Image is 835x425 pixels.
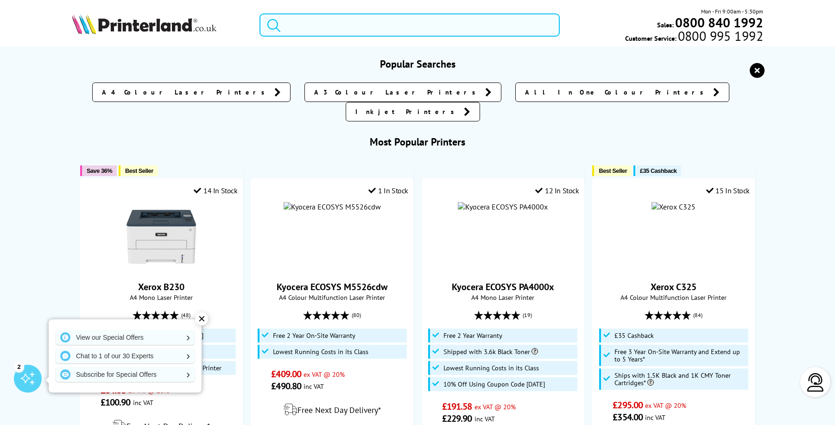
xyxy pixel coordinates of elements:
[127,202,196,272] img: Xerox B230
[633,165,681,176] button: £35 Cashback
[273,332,355,339] span: Free 2 Year On-Site Warranty
[125,167,153,174] span: Best Seller
[72,14,216,34] img: Printerland Logo
[614,372,746,387] span: Ships with 1.5K Black and 1K CMY Toner Cartridges*
[693,306,702,324] span: (84)
[614,348,746,363] span: Free 3 Year On-Site Warranty and Extend up to 5 Years*
[474,402,516,411] span: ex VAT @ 20%
[443,348,538,355] span: Shipped with 3.6k Black Toner
[706,186,750,195] div: 15 In Stock
[442,400,472,412] span: £191.58
[674,18,763,27] a: 0800 840 1992
[304,82,501,102] a: A3 Colour Laser Printers
[452,281,554,293] a: Kyocera ECOSYS PA4000x
[525,88,708,97] span: All In One Colour Printers
[92,82,291,102] a: A4 Colour Laser Printers
[85,293,238,302] span: A4 Mono Laser Printer
[181,306,190,324] span: (48)
[368,186,408,195] div: 1 In Stock
[474,414,495,423] span: inc VAT
[443,364,539,372] span: Lowest Running Costs in its Class
[442,412,472,425] span: £229.90
[87,167,112,174] span: Save 36%
[284,202,381,211] img: Kyocera ECOSYS M5526cdw
[56,349,195,363] a: Chat to 1 of our 30 Experts
[640,167,677,174] span: £35 Cashback
[592,165,632,176] button: Best Seller
[355,107,459,116] span: Inkjet Printers
[427,293,579,302] span: A4 Mono Laser Printer
[259,13,560,37] input: Search product or brand
[599,167,627,174] span: Best Seller
[651,281,696,293] a: Xerox C325
[443,332,502,339] span: Free 2 Year Warranty
[652,202,696,211] img: Xerox C325
[645,401,686,410] span: ex VAT @ 20%
[14,362,24,372] div: 2
[523,306,532,324] span: (19)
[133,398,153,407] span: inc VAT
[273,348,368,355] span: Lowest Running Costs in its Class
[304,382,324,391] span: inc VAT
[304,370,345,379] span: ex VAT @ 20%
[119,165,158,176] button: Best Seller
[443,381,545,388] span: 10% Off Using Coupon Code [DATE]
[613,399,643,411] span: £295.00
[195,312,208,325] div: ✕
[194,186,237,195] div: 14 In Stock
[72,57,763,70] h3: Popular Searches
[256,293,408,302] span: A4 Colour Multifunction Laser Printer
[515,82,729,102] a: All In One Colour Printers
[256,397,408,423] div: modal_delivery
[535,186,579,195] div: 12 In Stock
[314,88,481,97] span: A3 Colour Laser Printers
[138,281,184,293] a: Xerox B230
[614,332,654,339] span: £35 Cashback
[806,373,825,392] img: user-headset-light.svg
[56,367,195,382] a: Subscribe for Special Offers
[56,330,195,345] a: View our Special Offers
[613,411,643,423] span: £354.00
[277,281,387,293] a: Kyocera ECOSYS M5526cdw
[127,264,196,273] a: Xerox B230
[101,396,131,408] span: £100.90
[458,202,548,211] img: Kyocera ECOSYS PA4000x
[701,7,763,16] span: Mon - Fri 9:00am - 5:30pm
[346,102,480,121] a: Inkjet Printers
[677,32,763,40] span: 0800 995 1992
[597,293,750,302] span: A4 Colour Multifunction Laser Printer
[657,20,674,29] span: Sales:
[80,165,117,176] button: Save 36%
[102,88,270,97] span: A4 Colour Laser Printers
[72,135,763,148] h3: Most Popular Printers
[271,380,301,392] span: £490.80
[271,368,301,380] span: £409.00
[72,14,248,36] a: Printerland Logo
[625,32,763,43] span: Customer Service:
[645,413,665,422] span: inc VAT
[352,306,361,324] span: (80)
[675,14,763,31] b: 0800 840 1992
